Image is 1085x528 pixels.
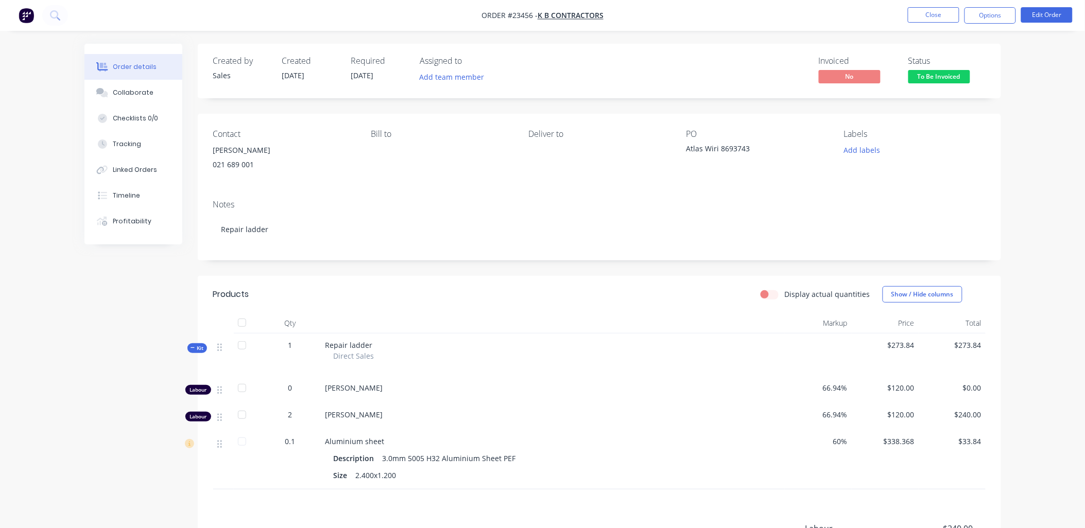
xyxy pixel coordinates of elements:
span: 0.1 [285,436,296,447]
button: Checklists 0/0 [84,105,182,131]
span: Order #23456 - [481,11,538,21]
button: Close [908,7,959,23]
span: 66.94% [789,382,848,393]
div: Required [351,56,408,66]
div: Assigned to [420,56,523,66]
div: Profitability [113,217,151,226]
div: Repair ladder [213,214,986,245]
span: 0 [288,382,292,393]
span: No [819,70,881,83]
span: 1 [288,340,292,350]
span: [PERSON_NAME] [325,383,383,393]
div: 021 689 001 [213,157,354,172]
div: Invoiced [819,56,896,66]
button: Add team member [414,70,490,84]
span: Direct Sales [334,350,374,361]
div: Labour [185,412,211,421]
span: 60% [789,436,848,447]
span: $120.00 [856,382,915,393]
button: Order details [84,54,182,80]
div: Tracking [113,139,141,149]
div: Bill to [371,129,512,139]
button: Show / Hide columns [883,286,962,303]
span: 66.94% [789,409,848,420]
div: Markup [785,313,852,333]
div: Qty [260,313,321,333]
div: Linked Orders [113,165,157,174]
span: $120.00 [856,409,915,420]
button: Collaborate [84,80,182,105]
div: Created by [213,56,270,66]
div: Collaborate [113,88,153,97]
div: Order details [113,62,157,72]
span: 2 [288,409,292,420]
button: Add labels [838,143,886,157]
span: $33.84 [923,436,981,447]
span: $273.84 [856,340,915,350]
button: Timeline [84,183,182,208]
img: Factory [19,8,34,23]
div: Price [852,313,919,333]
div: Labels [844,129,985,139]
div: Contact [213,129,354,139]
button: To Be Invoiced [908,70,970,85]
div: Atlas Wiri 8693743 [686,143,815,157]
div: Products [213,288,249,301]
div: Total [919,313,986,333]
div: Kit [187,343,207,353]
button: Add team member [420,70,490,84]
button: Tracking [84,131,182,157]
div: Size [334,468,352,483]
div: Status [908,56,986,66]
div: Deliver to [528,129,669,139]
span: $240.00 [923,409,981,420]
div: Description [334,451,378,466]
div: Timeline [113,191,140,200]
label: Display actual quantities [785,289,870,300]
span: Kit [191,344,204,352]
a: K B contractors [538,11,604,21]
button: Linked Orders [84,157,182,183]
div: Labour [185,385,211,395]
div: 3.0mm 5005 H32 Aluminium Sheet PEF [378,451,520,466]
div: Created [282,56,339,66]
span: [PERSON_NAME] [325,410,383,419]
button: Edit Order [1021,7,1073,23]
div: 2.400x1.200 [352,468,401,483]
span: Aluminium sheet [325,436,385,446]
span: $0.00 [923,382,981,393]
span: [DATE] [282,71,305,80]
div: [PERSON_NAME] [213,143,354,157]
div: [PERSON_NAME]021 689 001 [213,143,354,176]
button: Profitability [84,208,182,234]
div: Checklists 0/0 [113,114,158,123]
div: Notes [213,200,986,209]
span: $273.84 [923,340,981,350]
span: Repair ladder [325,340,373,350]
span: [DATE] [351,71,374,80]
span: To Be Invoiced [908,70,970,83]
span: $338.368 [856,436,915,447]
button: Options [965,7,1016,24]
div: Sales [213,70,270,81]
div: PO [686,129,828,139]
